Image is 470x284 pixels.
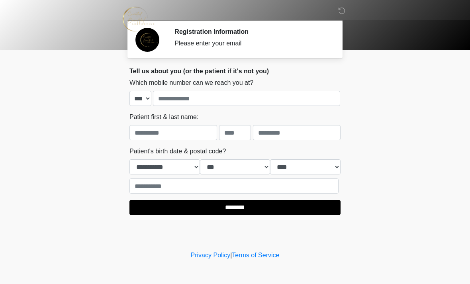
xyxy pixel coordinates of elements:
[230,252,232,259] a: |
[129,147,226,156] label: Patient's birth date & postal code?
[129,78,253,88] label: Which mobile number can we reach you at?
[232,252,279,259] a: Terms of Service
[174,39,329,48] div: Please enter your email
[129,112,198,122] label: Patient first & last name:
[135,28,159,52] img: Agent Avatar
[121,6,155,32] img: Created Beautiful Aesthetics Logo
[191,252,231,259] a: Privacy Policy
[129,67,341,75] h2: Tell us about you (or the patient if it's not you)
